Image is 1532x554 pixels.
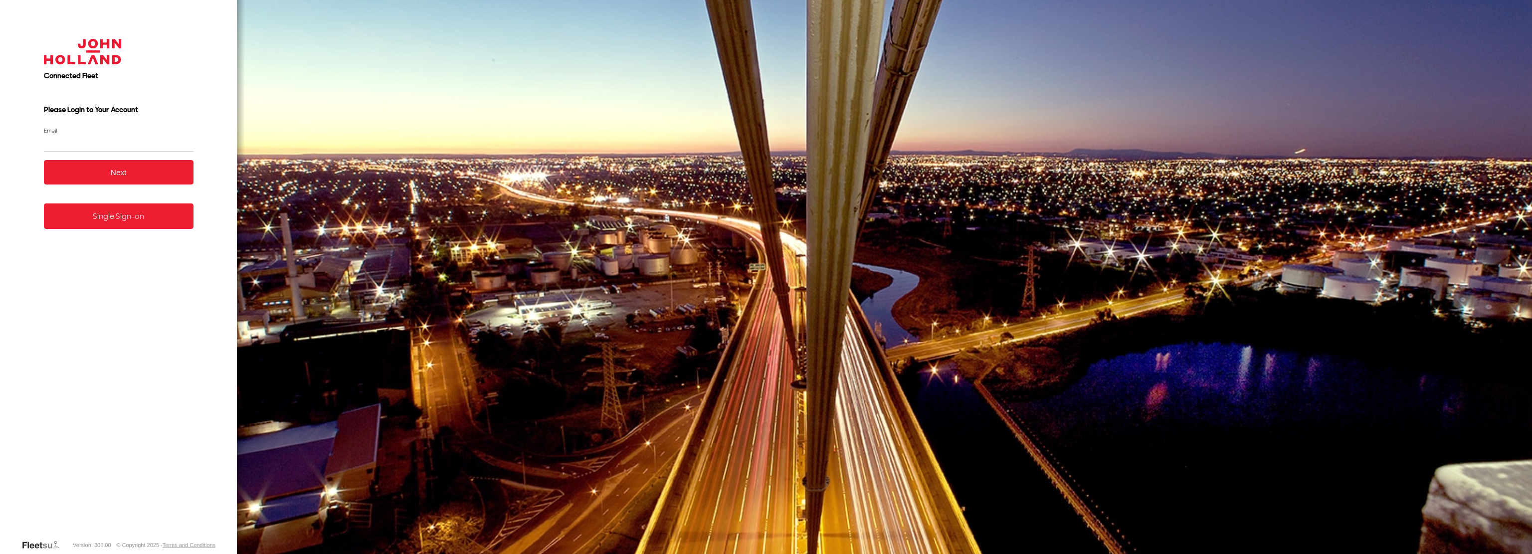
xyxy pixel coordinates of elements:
[44,71,193,81] h2: Connected Fleet
[44,105,193,115] h3: Please Login to Your Account
[44,127,193,134] label: Email
[163,542,215,548] a: Terms and Conditions
[44,39,122,64] img: John Holland
[116,542,215,548] div: © Copyright 2025 -
[73,542,111,548] div: Version: 306.00
[44,160,193,185] button: Next
[44,203,193,229] a: Single Sign-on
[21,540,67,550] a: Visit our Website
